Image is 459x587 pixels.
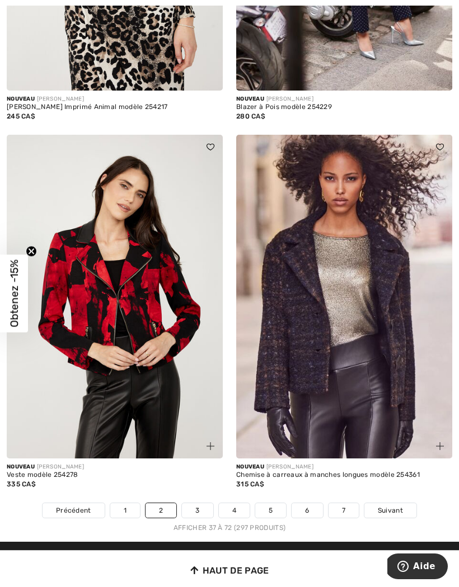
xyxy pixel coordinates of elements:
[43,503,105,518] a: Précédent
[378,505,403,515] span: Suivant
[236,471,452,479] div: Chemise à carreaux à manches longues modèle 254361
[219,503,250,518] a: 4
[7,96,35,102] span: Nouveau
[236,463,264,470] span: Nouveau
[182,503,213,518] a: 3
[292,503,322,518] a: 6
[7,463,35,470] span: Nouveau
[436,144,444,150] img: heart_black_full.svg
[7,95,223,103] div: [PERSON_NAME]
[207,442,214,450] img: plus_v2.svg
[146,503,176,518] a: 2
[255,503,286,518] a: 5
[236,95,452,103] div: [PERSON_NAME]
[8,260,21,328] span: Obtenez -15%
[236,96,264,102] span: Nouveau
[236,135,452,458] img: Chemise à carreaux à manches longues modèle 254361. Navy/copper
[387,553,448,581] iframe: Ouvre un widget dans lequel vous pouvez trouver plus d’informations
[236,112,265,120] span: 280 CA$
[7,480,36,488] span: 335 CA$
[436,442,444,450] img: plus_v2.svg
[7,103,223,111] div: [PERSON_NAME] Imprimé Animal modèle 254217
[7,471,223,479] div: Veste modèle 254278
[329,503,359,518] a: 7
[26,246,37,257] button: Close teaser
[236,480,264,488] span: 315 CA$
[56,505,91,515] span: Précédent
[364,503,416,518] a: Suivant
[7,463,223,471] div: [PERSON_NAME]
[207,144,214,150] img: heart_black_full.svg
[236,103,452,111] div: Blazer à Pois modèle 254229
[7,135,223,458] img: Veste modèle 254278. Red/black
[7,112,35,120] span: 245 CA$
[236,463,452,471] div: [PERSON_NAME]
[110,503,140,518] a: 1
